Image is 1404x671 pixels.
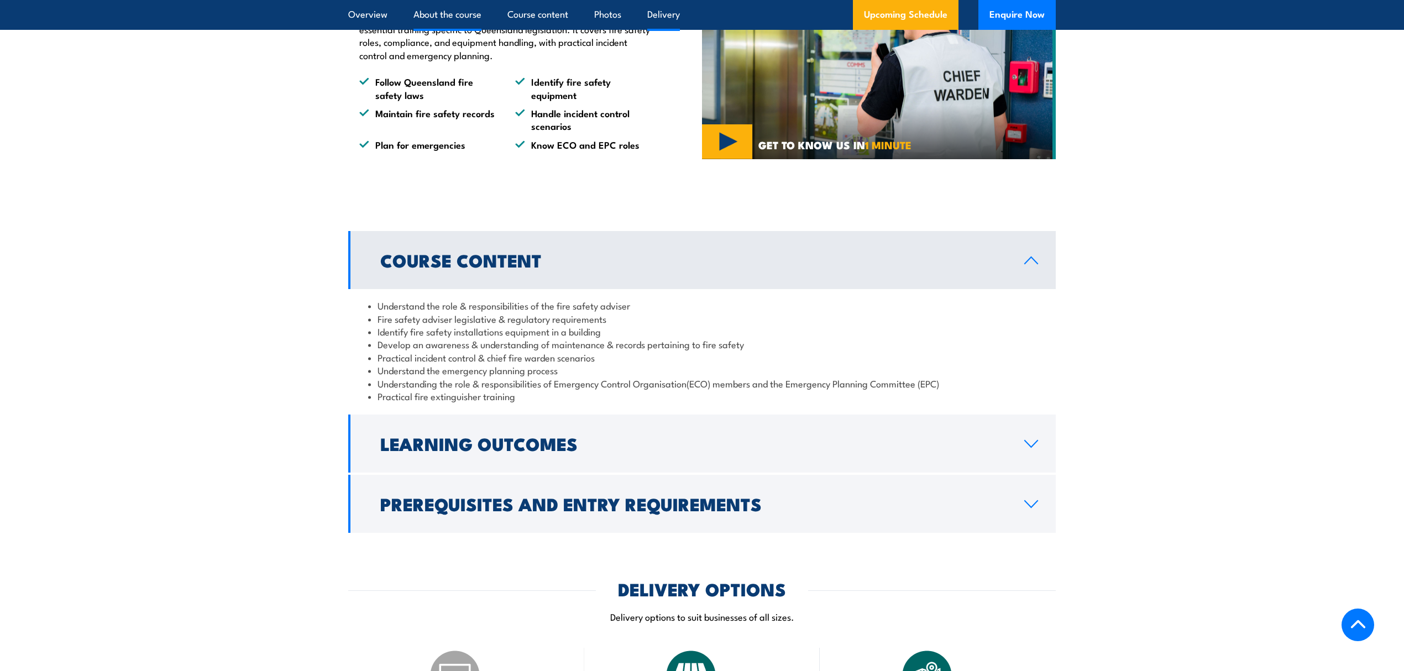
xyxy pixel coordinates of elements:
h2: DELIVERY OPTIONS [618,581,786,596]
h2: Learning Outcomes [380,436,1007,451]
li: Develop an awareness & understanding of maintenance & records pertaining to fire safety [368,338,1036,350]
li: Practical fire extinguisher training [368,390,1036,402]
li: Know ECO and EPC roles [515,138,651,151]
li: Identify fire safety equipment [515,75,651,101]
a: Learning Outcomes [348,415,1056,473]
li: Understand the role & responsibilities of the fire safety adviser [368,299,1036,312]
li: Practical incident control & chief fire warden scenarios [368,351,1036,364]
h2: Prerequisites and Entry Requirements [380,496,1007,511]
a: Course Content [348,231,1056,289]
a: Prerequisites and Entry Requirements [348,475,1056,533]
h2: Course Content [380,252,1007,268]
li: Understand the emergency planning process [368,364,1036,376]
li: Maintain fire safety records [359,107,495,133]
li: Understanding the role & responsibilities of Emergency Control Organisation(ECO) members and the ... [368,377,1036,390]
li: Handle incident control scenarios [515,107,651,133]
li: Fire safety adviser legislative & regulatory requirements [368,312,1036,325]
strong: 1 MINUTE [865,137,911,153]
p: Delivery options to suit businesses of all sizes. [348,610,1056,623]
li: Follow Queensland fire safety laws [359,75,495,101]
p: Our Fire Safety Adviser course in [GEOGRAPHIC_DATA] provides essential training specific to Queen... [359,10,651,62]
li: Identify fire safety installations equipment in a building [368,325,1036,338]
li: Plan for emergencies [359,138,495,151]
span: GET TO KNOW US IN [758,140,911,150]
